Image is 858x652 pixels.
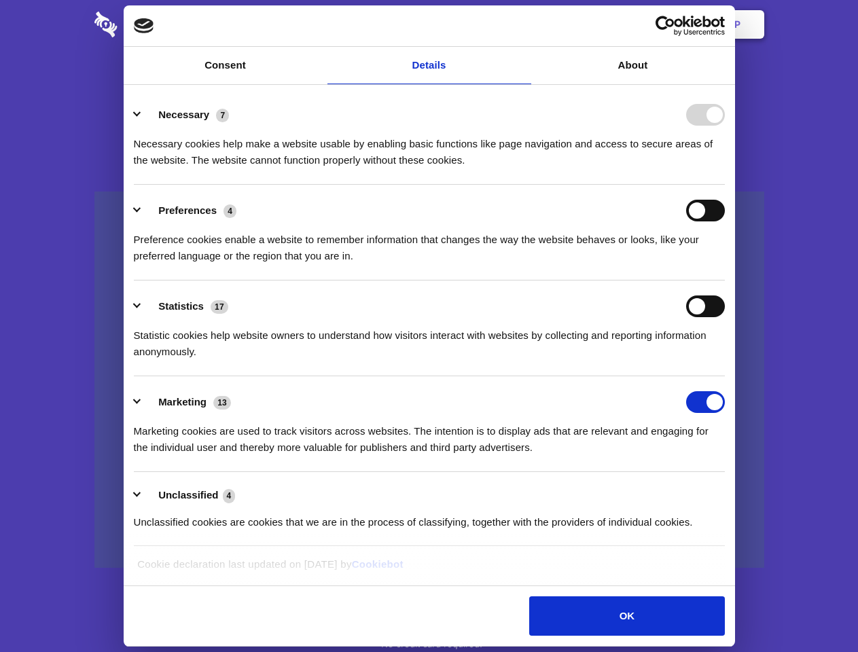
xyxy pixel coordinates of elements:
label: Marketing [158,396,207,407]
label: Statistics [158,300,204,312]
button: Unclassified (4) [134,487,244,504]
a: Wistia video thumbnail [94,192,764,568]
a: Pricing [399,3,458,46]
div: Necessary cookies help make a website usable by enabling basic functions like page navigation and... [134,126,725,168]
img: logo-wordmark-white-trans-d4663122ce5f474addd5e946df7df03e33cb6a1c49d2221995e7729f52c070b2.svg [94,12,211,37]
span: 7 [216,109,229,122]
a: About [531,47,735,84]
label: Preferences [158,204,217,216]
button: OK [529,596,724,636]
span: 13 [213,396,231,410]
a: Contact [551,3,613,46]
h1: Eliminate Slack Data Loss. [94,61,764,110]
div: Marketing cookies are used to track visitors across websites. The intention is to display ads tha... [134,413,725,456]
a: Login [616,3,675,46]
div: Unclassified cookies are cookies that we are in the process of classifying, together with the pro... [134,504,725,530]
a: Consent [124,47,327,84]
label: Necessary [158,109,209,120]
button: Statistics (17) [134,295,237,317]
button: Preferences (4) [134,200,245,221]
div: Preference cookies enable a website to remember information that changes the way the website beha... [134,221,725,264]
span: 17 [211,300,228,314]
span: 4 [224,204,236,218]
img: logo [134,18,154,33]
span: 4 [223,489,236,503]
button: Marketing (13) [134,391,240,413]
a: Details [327,47,531,84]
a: Cookiebot [352,558,404,570]
a: Usercentrics Cookiebot - opens in a new window [606,16,725,36]
div: Cookie declaration last updated on [DATE] by [127,556,731,583]
div: Statistic cookies help website owners to understand how visitors interact with websites by collec... [134,317,725,360]
button: Necessary (7) [134,104,238,126]
h4: Auto-redaction of sensitive data, encrypted data sharing and self-destructing private chats. Shar... [94,124,764,168]
iframe: Drift Widget Chat Controller [790,584,842,636]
